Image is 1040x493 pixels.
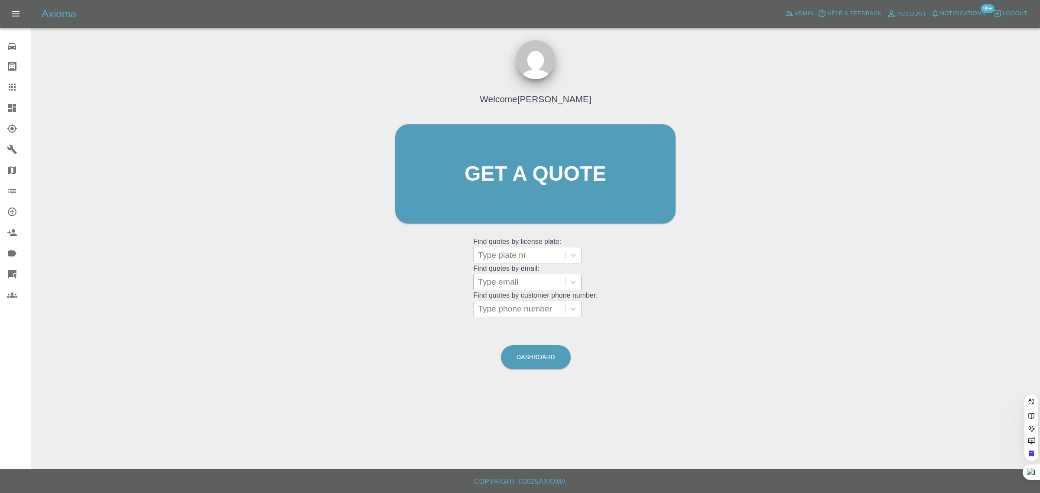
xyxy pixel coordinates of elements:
a: Get a quote [395,124,676,224]
h5: Axioma [42,7,76,21]
h4: Welcome [PERSON_NAME] [480,92,591,106]
span: Notifications [940,9,985,19]
grid: Find quotes by email: [473,265,598,290]
span: Admin [795,9,814,19]
span: Logout [1003,9,1027,19]
button: Help & Feedback [816,7,884,20]
a: Admin [783,7,816,20]
button: Notifications [929,7,988,20]
img: ... [516,40,555,79]
span: 99+ [981,4,994,13]
span: Account [897,9,926,19]
button: Logout [991,7,1030,20]
h6: Copyright © 2025 Axioma [7,476,1033,488]
grid: Find quotes by license plate: [473,238,598,263]
grid: Find quotes by customer phone number: [473,292,598,317]
a: Dashboard [501,345,571,369]
a: Account [884,7,929,21]
span: Help & Feedback [827,9,881,19]
button: Open drawer [5,3,26,24]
